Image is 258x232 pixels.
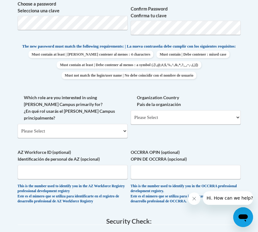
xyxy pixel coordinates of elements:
label: OCCRRA OPIN (optional) OPIN DE OCCRRA (opcional) [131,149,241,162]
span: Security Check: [106,217,152,225]
span: Must not match the login/user name | No debe coincidir con el nombre de usuario [62,72,196,79]
iframe: Message from company [203,191,253,205]
iframe: Close message [188,192,200,205]
div: This is the number used to identify you in the OCCRRA professional development registry. Este es ... [131,184,241,204]
span: The new password must match the following requirements: | La nueva contraseña debe cumplir con lo... [22,44,236,49]
label: Organization Country País de la organización [131,94,241,108]
label: Choose a password Selecciona una clave [18,1,128,14]
span: Must contain | Debe contener : mixed case [156,51,229,58]
label: Which role are you interested in using [PERSON_NAME] Campus primarily for? ¿En qué rol usarás el ... [18,94,128,121]
label: Confirm Password Confirma tu clave [131,6,241,19]
iframe: Button to launch messaging window [233,207,253,227]
div: This is the number used to identify you in the AZ Workforce Registry professional development reg... [18,184,128,204]
label: AZ Workforce ID (optional) Identificación de personal de AZ (opcional) [18,149,128,162]
span: Must contain at least | Debe contener al menos : a symbol (.[!,@,#,$,%,^,&,*,?,_,~,-,(,)]) [57,61,201,69]
span: Must contain at least | [PERSON_NAME] contener al menos : 4 characters [28,51,153,58]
